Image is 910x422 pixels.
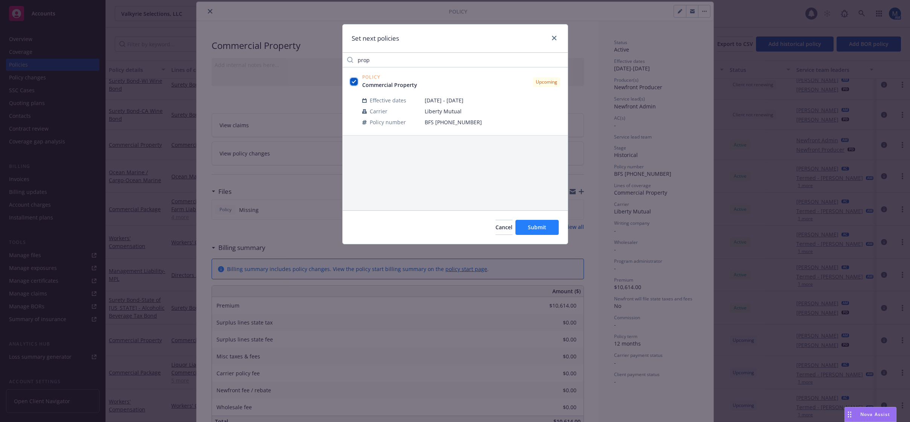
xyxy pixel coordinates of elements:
span: Policy [362,75,423,79]
input: Filter by keyword [343,52,568,67]
span: Upcoming [536,79,557,85]
span: BFS [PHONE_NUMBER] [425,118,560,126]
span: Cancel [495,224,512,231]
a: Commercial Property [362,81,423,89]
span: Effective dates [370,96,406,104]
span: Submit [528,224,546,231]
span: Nova Assist [860,411,890,417]
button: Cancel [495,220,512,235]
span: Liberty Mutual [425,107,560,115]
span: [DATE] - [DATE] [425,96,560,104]
h1: Set next policies [352,34,399,43]
span: Policy number [370,118,406,126]
span: Carrier [370,107,387,115]
button: Nova Assist [844,407,896,422]
a: close [550,34,559,43]
div: Drag to move [845,407,854,422]
button: Submit [515,220,559,235]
